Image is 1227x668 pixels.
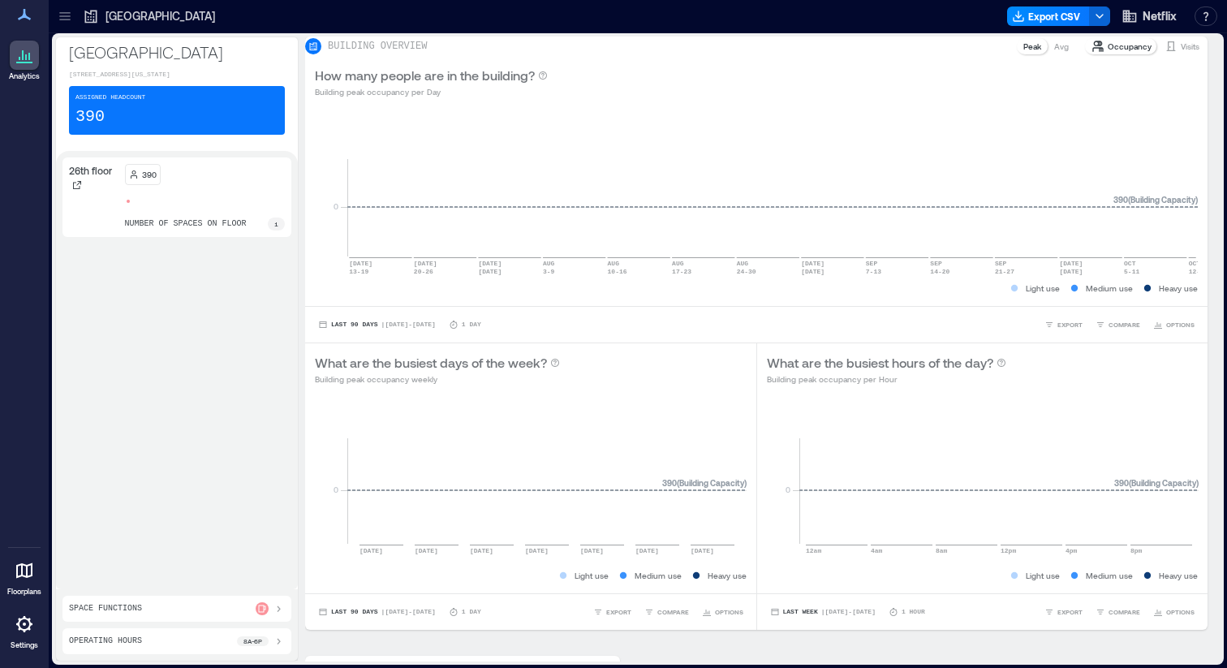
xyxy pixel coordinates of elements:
p: What are the busiest hours of the day? [767,353,993,373]
text: [DATE] [349,260,372,267]
p: Operating Hours [69,635,142,648]
p: Building peak occupancy per Day [315,85,548,98]
a: Analytics [4,36,45,86]
p: Visits [1181,40,1199,53]
p: 1 [274,219,278,229]
text: OCT [1189,260,1201,267]
button: Last 90 Days |[DATE]-[DATE] [315,317,439,333]
button: OPTIONS [699,604,747,620]
text: [DATE] [801,268,824,275]
p: 1 Day [462,607,481,617]
p: Analytics [9,71,40,81]
text: AUG [608,260,620,267]
p: 390 [75,106,105,128]
text: 4pm [1066,547,1078,554]
text: [DATE] [470,547,493,554]
button: EXPORT [1041,317,1086,333]
text: [DATE] [635,547,659,554]
text: 5-11 [1124,268,1139,275]
text: [DATE] [580,547,604,554]
p: Heavy use [1159,569,1198,582]
span: OPTIONS [715,607,743,617]
text: AUG [543,260,555,267]
text: 8am [936,547,948,554]
p: 390 [142,168,157,181]
span: COMPARE [657,607,689,617]
text: 8pm [1130,547,1143,554]
text: 7-13 [866,268,881,275]
p: Floorplans [7,587,41,597]
text: 13-19 [349,268,368,275]
span: Netflix [1143,8,1177,24]
button: COMPARE [1092,604,1143,620]
button: Export CSV [1007,6,1090,26]
button: EXPORT [1041,604,1086,620]
p: Heavy use [708,569,747,582]
button: OPTIONS [1150,317,1198,333]
text: [DATE] [359,547,383,554]
p: BUILDING OVERVIEW [328,40,427,53]
button: EXPORT [590,604,635,620]
p: Building peak occupancy per Hour [767,373,1006,386]
p: What are the busiest days of the week? [315,353,547,373]
text: [DATE] [525,547,549,554]
text: [DATE] [1060,260,1083,267]
text: [DATE] [478,260,502,267]
text: 3-9 [543,268,555,275]
text: [DATE] [801,260,824,267]
button: Last 90 Days |[DATE]-[DATE] [315,604,439,620]
p: [STREET_ADDRESS][US_STATE] [69,70,285,80]
p: Avg [1054,40,1069,53]
text: OCT [1124,260,1136,267]
text: 24-30 [737,268,756,275]
span: EXPORT [1057,607,1083,617]
p: Heavy use [1159,282,1198,295]
a: Floorplans [2,551,46,601]
p: Light use [1026,282,1060,295]
p: 1 Hour [902,607,925,617]
text: [DATE] [415,547,438,554]
button: OPTIONS [1150,604,1198,620]
text: 10-16 [608,268,627,275]
span: EXPORT [606,607,631,617]
button: Netflix [1117,3,1182,29]
text: 4am [871,547,883,554]
button: Last Week |[DATE]-[DATE] [767,604,879,620]
p: Light use [575,569,609,582]
text: AUG [672,260,684,267]
p: [GEOGRAPHIC_DATA] [69,41,285,63]
text: AUG [737,260,749,267]
button: COMPARE [641,604,692,620]
p: Medium use [635,569,682,582]
p: Settings [11,640,38,650]
text: [DATE] [691,547,714,554]
p: Medium use [1086,569,1133,582]
text: [DATE] [478,268,502,275]
p: number of spaces on floor [125,218,247,231]
text: 21-27 [995,268,1014,275]
text: 20-26 [414,268,433,275]
p: 8a - 6p [243,636,262,646]
text: 12am [806,547,821,554]
p: Assigned Headcount [75,93,145,102]
p: How many people are in the building? [315,66,535,85]
span: OPTIONS [1166,320,1195,330]
p: 1 Day [462,320,481,330]
tspan: 0 [334,201,338,211]
text: [DATE] [414,260,437,267]
text: [DATE] [1060,268,1083,275]
span: OPTIONS [1166,607,1195,617]
p: [GEOGRAPHIC_DATA] [105,8,215,24]
p: Medium use [1086,282,1133,295]
span: EXPORT [1057,320,1083,330]
button: COMPARE [1092,317,1143,333]
a: Settings [5,605,44,655]
span: COMPARE [1109,607,1140,617]
text: 12-18 [1189,268,1208,275]
p: Occupancy [1108,40,1152,53]
p: 26th floor [69,164,112,177]
tspan: 0 [785,485,790,494]
text: SEP [930,260,942,267]
text: SEP [995,260,1007,267]
p: Light use [1026,569,1060,582]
